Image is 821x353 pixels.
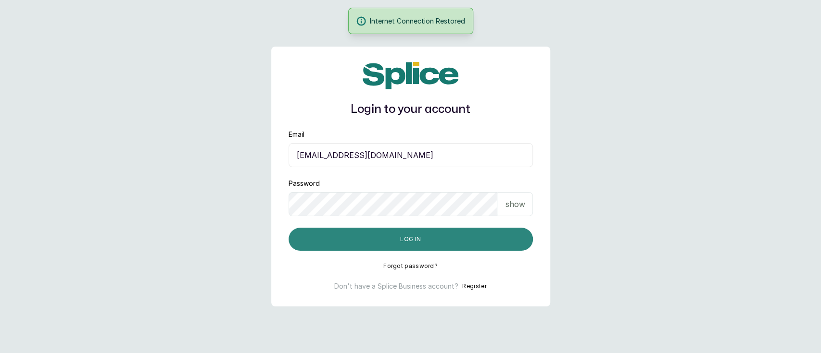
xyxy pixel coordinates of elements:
[370,16,465,26] span: Internet Connection Restored
[289,228,533,251] button: Log in
[289,130,304,139] label: Email
[334,281,458,291] p: Don't have a Splice Business account?
[505,198,525,210] p: show
[289,143,533,167] input: email@acme.com
[462,281,486,291] button: Register
[289,179,320,188] label: Password
[289,101,533,118] h1: Login to your account
[383,262,438,270] button: Forgot password?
